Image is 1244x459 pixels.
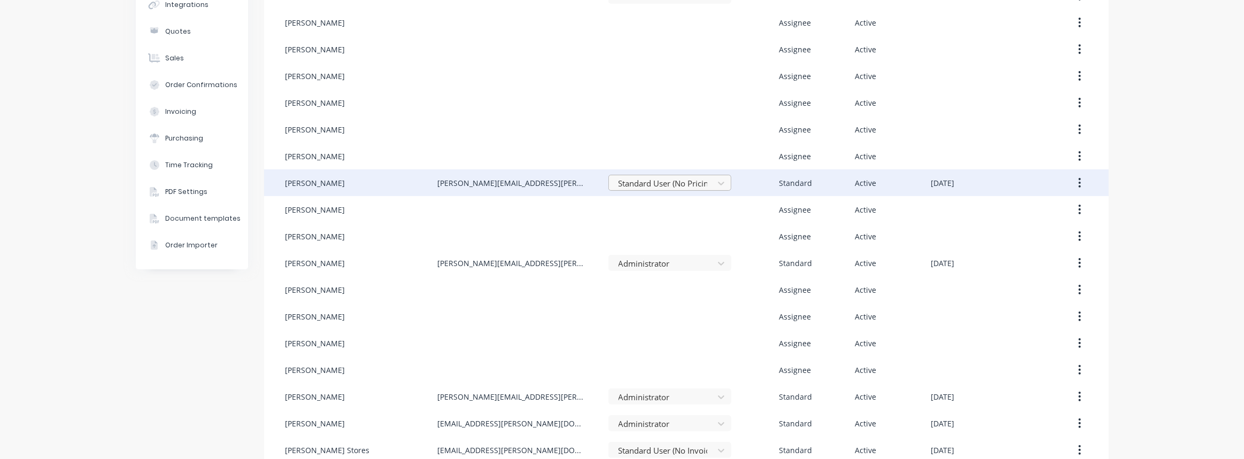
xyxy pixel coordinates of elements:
[855,391,876,402] div: Active
[931,177,955,189] div: [DATE]
[779,445,812,456] div: Standard
[779,284,811,295] div: Assignee
[931,445,955,456] div: [DATE]
[285,445,370,456] div: [PERSON_NAME] Stores
[285,418,345,429] div: [PERSON_NAME]
[165,107,196,116] div: Invoicing
[779,391,812,402] div: Standard
[855,311,876,322] div: Active
[855,418,876,429] div: Active
[136,152,248,178] button: Time Tracking
[779,151,811,162] div: Assignee
[779,97,811,108] div: Assignee
[136,232,248,259] button: Order Importer
[855,284,876,295] div: Active
[437,445,587,456] div: [EMAIL_ADDRESS][PERSON_NAME][DOMAIN_NAME]
[437,391,587,402] div: [PERSON_NAME][EMAIL_ADDRESS][PERSON_NAME][DOMAIN_NAME]
[855,204,876,215] div: Active
[285,391,345,402] div: [PERSON_NAME]
[136,18,248,45] button: Quotes
[855,71,876,82] div: Active
[855,258,876,269] div: Active
[136,205,248,232] button: Document templates
[136,72,248,98] button: Order Confirmations
[779,231,811,242] div: Assignee
[165,214,241,223] div: Document templates
[779,204,811,215] div: Assignee
[855,44,876,55] div: Active
[285,204,345,215] div: [PERSON_NAME]
[285,284,345,295] div: [PERSON_NAME]
[855,177,876,189] div: Active
[779,44,811,55] div: Assignee
[779,364,811,376] div: Assignee
[779,311,811,322] div: Assignee
[855,151,876,162] div: Active
[285,258,345,269] div: [PERSON_NAME]
[779,177,812,189] div: Standard
[285,44,345,55] div: [PERSON_NAME]
[931,391,955,402] div: [DATE]
[779,418,812,429] div: Standard
[437,258,587,269] div: [PERSON_NAME][EMAIL_ADDRESS][PERSON_NAME][DOMAIN_NAME]
[931,258,955,269] div: [DATE]
[855,231,876,242] div: Active
[779,124,811,135] div: Assignee
[285,71,345,82] div: [PERSON_NAME]
[136,125,248,152] button: Purchasing
[285,17,345,28] div: [PERSON_NAME]
[165,240,218,250] div: Order Importer
[437,177,587,189] div: [PERSON_NAME][EMAIL_ADDRESS][PERSON_NAME][DOMAIN_NAME]
[779,258,812,269] div: Standard
[779,338,811,349] div: Assignee
[855,364,876,376] div: Active
[285,364,345,376] div: [PERSON_NAME]
[165,27,191,36] div: Quotes
[779,71,811,82] div: Assignee
[855,338,876,349] div: Active
[855,124,876,135] div: Active
[285,338,345,349] div: [PERSON_NAME]
[285,151,345,162] div: [PERSON_NAME]
[285,311,345,322] div: [PERSON_NAME]
[165,134,203,143] div: Purchasing
[136,98,248,125] button: Invoicing
[855,97,876,108] div: Active
[165,160,213,170] div: Time Tracking
[136,45,248,72] button: Sales
[136,178,248,205] button: PDF Settings
[165,187,207,197] div: PDF Settings
[779,17,811,28] div: Assignee
[285,231,345,242] div: [PERSON_NAME]
[165,80,237,90] div: Order Confirmations
[285,177,345,189] div: [PERSON_NAME]
[437,418,587,429] div: [EMAIL_ADDRESS][PERSON_NAME][DOMAIN_NAME]
[855,17,876,28] div: Active
[285,97,345,108] div: [PERSON_NAME]
[285,124,345,135] div: [PERSON_NAME]
[855,445,876,456] div: Active
[165,53,184,63] div: Sales
[931,418,955,429] div: [DATE]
